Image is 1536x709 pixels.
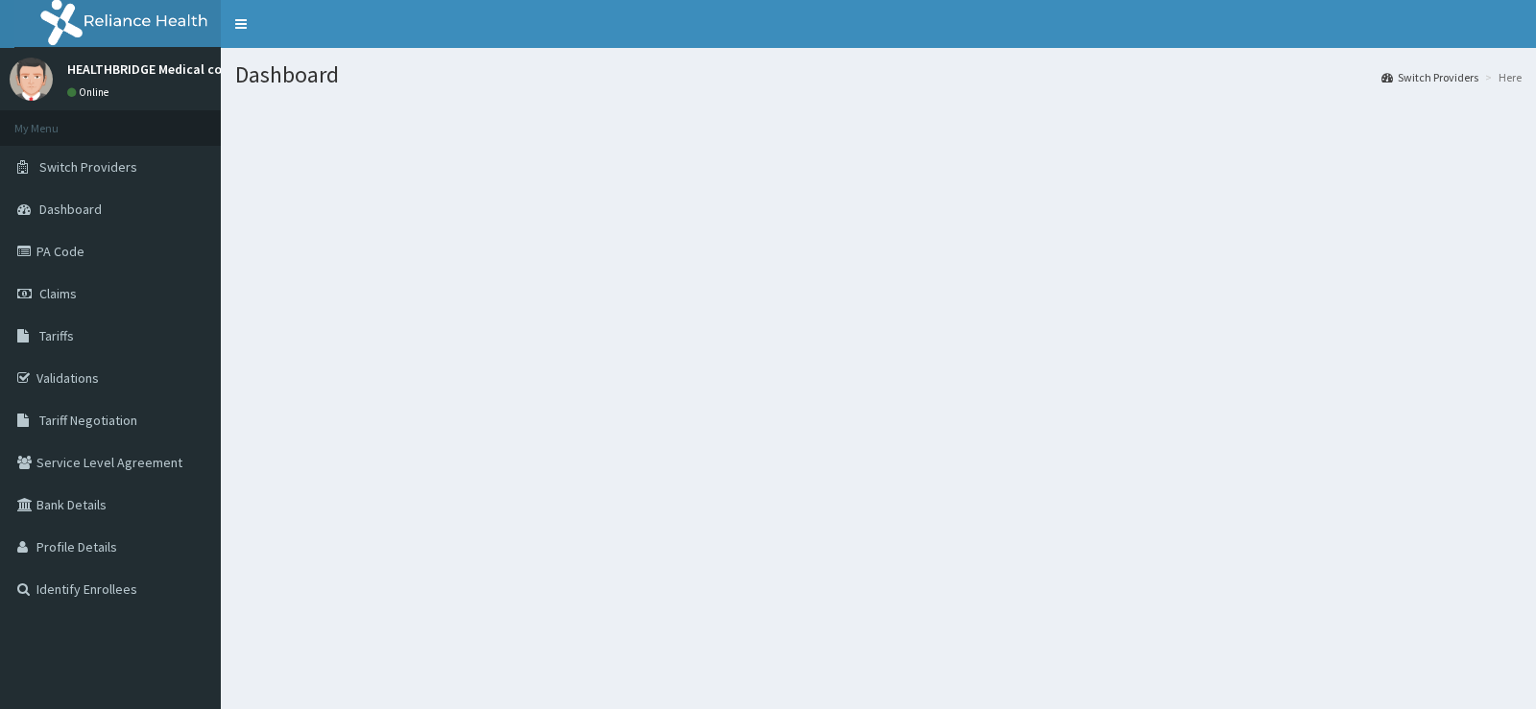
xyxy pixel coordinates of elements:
[67,62,281,76] p: HEALTHBRIDGE Medical consultants
[67,85,113,99] a: Online
[1480,69,1522,85] li: Here
[39,327,74,344] span: Tariffs
[235,62,1522,87] h1: Dashboard
[39,412,137,429] span: Tariff Negotiation
[1381,69,1478,85] a: Switch Providers
[39,158,137,176] span: Switch Providers
[39,285,77,302] span: Claims
[39,201,102,218] span: Dashboard
[10,58,53,101] img: User Image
